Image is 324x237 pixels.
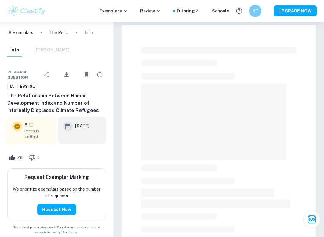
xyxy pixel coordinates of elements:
a: IA [7,83,16,90]
p: Review [140,8,161,14]
a: Grade partially verified [28,122,34,128]
a: IA Exemplars [7,29,33,36]
a: Tutoring [176,8,200,14]
span: Example of past student work. For reference on structure and expectations only. Do not copy. [7,225,106,234]
button: Info [7,44,22,57]
span: 28 [14,155,26,161]
div: Report issue [94,69,106,81]
h6: [DATE] [75,122,89,129]
p: 6 [24,122,27,128]
span: ESS-SL [18,83,37,90]
h6: Request Exemplar Marking [24,174,89,181]
h6: The Relationship Between Human Development Index and Number of Internally Displaced Climate Refugees [7,92,106,114]
div: Share [40,69,53,81]
p: Exemplars [100,8,128,14]
h6: KT [252,8,259,14]
div: Unbookmark [80,69,93,81]
div: Like [7,153,26,162]
img: Clastify logo [7,5,46,17]
span: IA [8,83,16,90]
span: Research question [7,69,40,80]
div: Dislike [27,153,43,162]
span: Partially verified [24,128,51,139]
button: Help and Feedback [234,6,244,16]
button: KT [249,5,261,17]
span: 0 [34,155,43,161]
button: UPGRADE NOW [274,5,317,16]
div: Download [54,67,79,83]
p: We prioritize exemplars based on the number of requests [13,186,101,199]
p: The Relationship Between Human Development Index and Number of Internally Displaced Climate Refugees [49,29,69,36]
a: ESS-SL [17,83,37,90]
p: Info [85,29,93,36]
a: Schools [212,8,229,14]
button: Ask Clai [303,211,320,228]
button: Request Now [37,204,76,215]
